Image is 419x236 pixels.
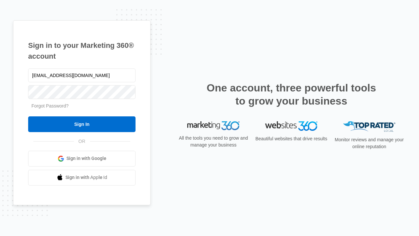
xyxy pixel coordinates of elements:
[205,81,378,108] h2: One account, three powerful tools to grow your business
[31,103,69,108] a: Forgot Password?
[28,116,136,132] input: Sign In
[343,121,395,132] img: Top Rated Local
[265,121,318,131] img: Websites 360
[187,121,240,130] img: Marketing 360
[333,136,406,150] p: Monitor reviews and manage your online reputation
[66,155,106,162] span: Sign in with Google
[28,170,136,186] a: Sign in with Apple Id
[65,174,107,181] span: Sign in with Apple Id
[28,151,136,167] a: Sign in with Google
[255,135,328,142] p: Beautiful websites that drive results
[74,138,90,145] span: OR
[28,69,136,82] input: Email
[28,40,136,62] h1: Sign in to your Marketing 360® account
[177,135,250,148] p: All the tools you need to grow and manage your business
